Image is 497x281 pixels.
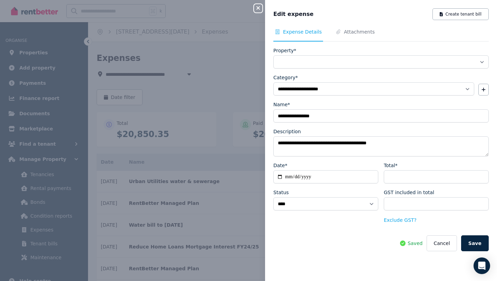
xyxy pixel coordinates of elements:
[408,240,422,247] span: Saved
[273,74,298,81] label: Category*
[384,162,398,169] label: Total*
[384,217,417,224] button: Exclude GST?
[432,8,489,20] button: Create tenant bill
[273,47,296,54] label: Property*
[461,235,489,251] button: Save
[344,28,374,35] span: Attachments
[273,28,489,42] nav: Tabs
[427,235,457,251] button: Cancel
[273,128,301,135] label: Description
[384,189,434,196] label: GST included in total
[273,101,290,108] label: Name*
[273,10,313,18] span: Edit expense
[273,189,289,196] label: Status
[273,162,287,169] label: Date*
[283,28,322,35] span: Expense Details
[474,257,490,274] div: Open Intercom Messenger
